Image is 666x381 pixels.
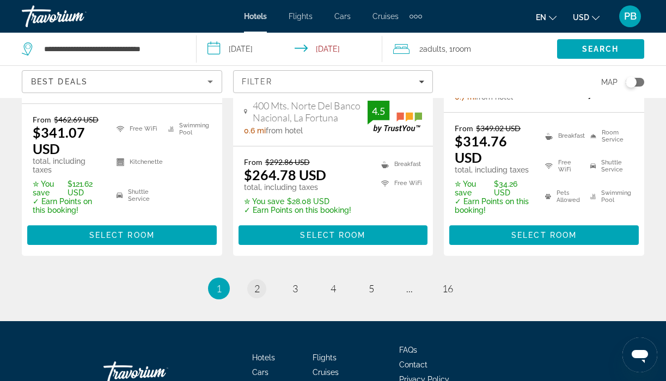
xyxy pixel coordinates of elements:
[376,157,422,171] li: Breakfast
[540,124,585,149] li: Breakfast
[111,148,163,176] li: Kitchenette
[423,45,445,53] span: Adults
[419,41,445,57] span: 2
[252,368,268,377] a: Cars
[455,180,531,197] p: $34.26 USD
[376,176,422,190] li: Free WiFi
[453,45,471,53] span: Room
[43,41,180,57] input: Search hotel destination
[89,231,155,239] span: Select Room
[601,75,618,90] span: Map
[455,165,531,174] p: total, including taxes
[557,39,644,59] button: Search
[455,124,473,133] span: From
[244,197,351,206] p: $28.08 USD
[585,184,633,209] li: Swimming Pool
[54,115,99,124] del: $462.69 USD
[449,225,639,245] button: Select Room
[368,101,422,133] img: TrustYou guest rating badge
[244,12,267,21] a: Hotels
[585,154,633,179] li: Shuttle Service
[33,157,103,174] p: total, including taxes
[31,75,213,88] mat-select: Sort by
[573,13,589,22] span: USD
[536,13,546,22] span: en
[292,282,298,294] span: 3
[368,105,389,118] div: 4.5
[300,231,365,239] span: Select Room
[22,2,131,30] a: Travorium
[244,157,262,167] span: From
[399,346,417,354] a: FAQs
[616,5,644,28] button: User Menu
[624,11,637,22] span: PB
[455,180,491,197] span: ✮ You save
[111,181,163,209] li: Shuttle Service
[239,225,428,245] button: Select Room
[31,77,88,86] span: Best Deals
[252,353,275,362] a: Hotels
[455,133,507,165] ins: $314.76 USD
[239,228,428,239] a: Select Room
[410,8,422,25] button: Extra navigation items
[244,183,351,192] p: total, including taxes
[449,228,639,239] a: Select Room
[244,197,284,206] span: ✮ You save
[618,77,644,87] button: Toggle map
[33,115,51,124] span: From
[253,100,368,124] span: 400 Mts. Norte Del Banco Nacional, La Fortuna
[254,282,260,294] span: 2
[265,157,310,167] del: $292.86 USD
[445,41,471,57] span: , 1
[244,206,351,214] p: ✓ Earn Points on this booking!
[163,115,211,143] li: Swimming Pool
[33,197,103,214] p: ✓ Earn Points on this booking!
[540,154,585,179] li: Free WiFi
[242,77,273,86] span: Filter
[622,337,657,372] iframe: Button to launch messaging window
[406,282,413,294] span: ...
[22,278,644,299] nav: Pagination
[111,115,163,143] li: Free WiFi
[313,353,337,362] a: Flights
[442,282,453,294] span: 16
[582,45,619,53] span: Search
[372,12,399,21] a: Cruises
[233,70,433,93] button: Filters
[455,197,531,214] p: ✓ Earn Points on this booking!
[476,124,521,133] del: $349.02 USD
[244,126,266,135] span: 0.6 mi
[266,126,303,135] span: from hotel
[573,9,600,25] button: Change currency
[313,368,339,377] a: Cruises
[585,124,633,149] li: Room Service
[216,282,222,294] span: 1
[331,282,336,294] span: 4
[27,225,217,245] button: Select Room
[399,360,427,369] a: Contact
[540,184,585,209] li: Pets Allowed
[197,33,382,65] button: Select check in and out date
[536,9,557,25] button: Change language
[33,124,85,157] ins: $341.07 USD
[33,180,65,197] span: ✮ You save
[369,282,374,294] span: 5
[27,228,217,239] a: Select Room
[511,231,577,239] span: Select Room
[289,12,313,21] a: Flights
[334,12,351,21] a: Cars
[244,167,326,183] ins: $264.78 USD
[33,180,103,197] p: $121.62 USD
[382,33,557,65] button: Travelers: 2 adults, 0 children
